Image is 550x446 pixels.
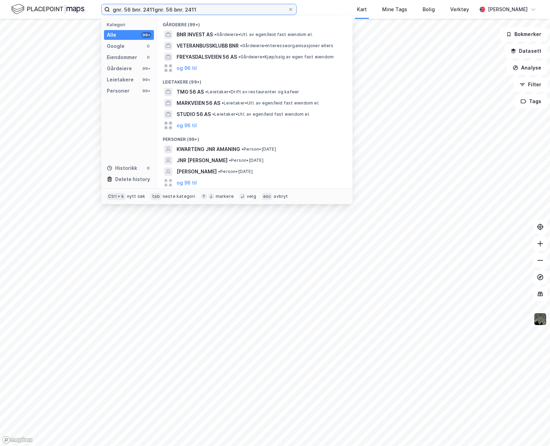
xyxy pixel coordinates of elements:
div: Google [107,42,125,50]
span: [PERSON_NAME] [177,167,217,176]
div: 0 [146,43,151,49]
div: 0 [146,165,151,171]
div: markere [216,194,234,199]
img: 9k= [534,312,547,326]
button: Analyse [507,61,547,75]
div: 99+ [141,66,151,71]
div: Ctrl + k [107,193,126,200]
span: MARKVEIEN 56 AS [177,99,220,107]
div: Gårdeiere [107,64,132,73]
span: Person • [DATE] [241,146,276,152]
button: og 96 til [177,179,197,187]
div: Mine Tags [382,5,407,14]
span: • [238,54,240,59]
div: Historikk [107,164,137,172]
button: Datasett [505,44,547,58]
span: FREYASDALSVEIEN 56 AS [177,53,237,61]
span: • [212,111,214,117]
span: • [205,89,207,94]
div: Delete history [115,175,150,184]
div: 99+ [141,32,151,38]
span: STUDIO 56 AS [177,110,211,118]
span: Person • [DATE] [218,169,253,174]
img: logo.f888ab2527a4732fd821a326f86c7f29.svg [11,3,84,15]
span: VETERANBUSSKLUBB BNR [177,42,239,50]
span: • [240,43,242,48]
span: Gårdeiere • Utl. av egen/leid fast eiendom el. [214,32,313,37]
span: • [241,146,244,152]
div: Personer [107,87,129,95]
div: esc [262,193,273,200]
div: Alle [107,31,116,39]
span: KWARTENG JNR AMANING [177,145,240,153]
div: avbryt [274,194,288,199]
input: Søk på adresse, matrikkel, gårdeiere, leietakere eller personer [110,4,288,15]
div: [PERSON_NAME] [488,5,528,14]
span: • [229,158,231,163]
span: Leietaker • Utl. av egen/leid fast eiendom el. [212,111,310,117]
div: Verktøy [450,5,469,14]
div: 99+ [141,77,151,82]
button: og 96 til [177,64,197,72]
a: Mapbox homepage [2,436,33,444]
div: neste kategori [163,194,195,199]
div: Kart [357,5,367,14]
iframe: Chat Widget [515,412,550,446]
button: Bokmerker [500,27,547,41]
div: Bolig [423,5,435,14]
div: 99+ [141,88,151,94]
span: • [214,32,216,37]
div: Eiendommer [107,53,137,62]
div: Personer (99+) [157,131,352,144]
span: TMG 56 AS [177,88,204,96]
button: Filter [514,78,547,92]
div: 0 [146,55,151,60]
div: Leietakere (99+) [157,74,352,86]
div: Kategori [107,22,154,27]
button: og 96 til [177,121,197,130]
div: tab [151,193,161,200]
span: Person • [DATE] [229,158,263,163]
span: Gårdeiere • Kjøp/salg av egen fast eiendom [238,54,334,60]
div: Leietakere [107,75,134,84]
div: Gårdeiere (99+) [157,16,352,29]
button: Tags [515,94,547,108]
span: Leietaker • Drift av restauranter og kafeer [205,89,299,95]
span: JNR [PERSON_NAME] [177,156,228,165]
span: BNR INVEST AS [177,30,213,39]
span: Leietaker • Utl. av egen/leid fast eiendom el. [222,100,319,106]
span: • [218,169,220,174]
span: • [222,100,224,106]
div: velg [247,194,256,199]
span: Gårdeiere • Interesseorganisasjoner ellers [240,43,333,49]
div: nytt søk [127,194,146,199]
